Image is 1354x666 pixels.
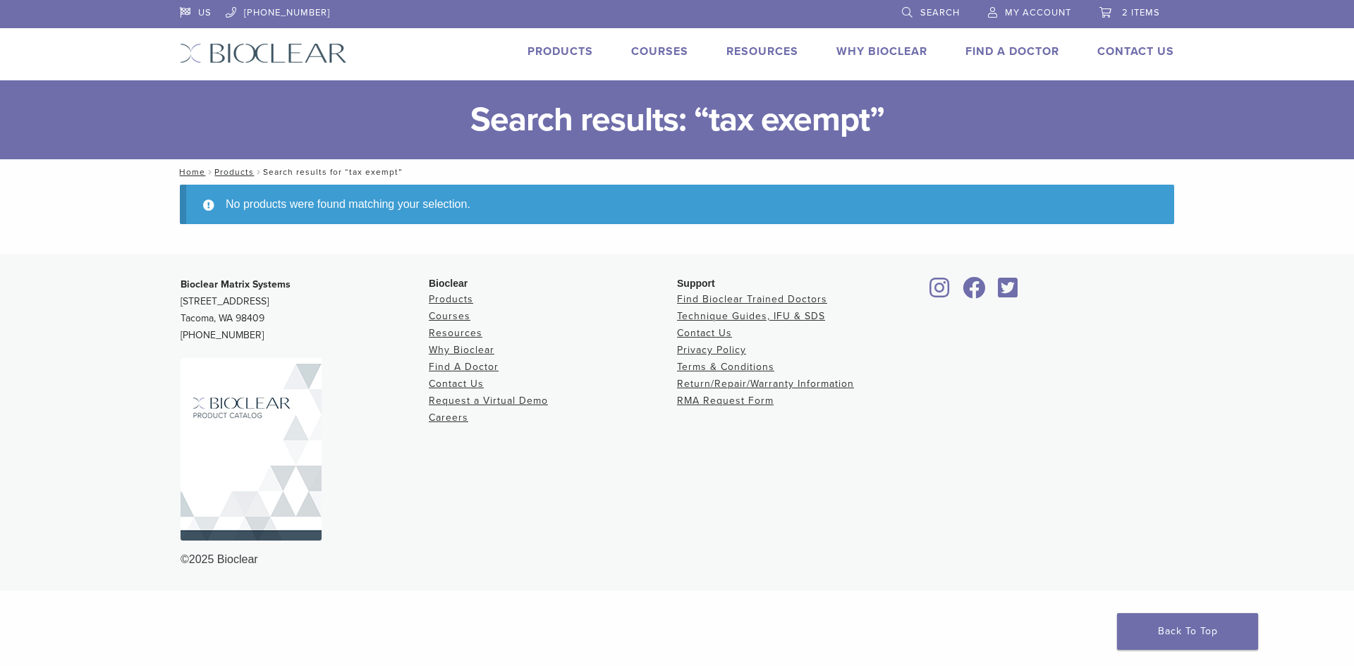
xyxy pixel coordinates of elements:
[677,344,746,356] a: Privacy Policy
[677,327,732,339] a: Contact Us
[677,361,774,373] a: Terms & Conditions
[214,167,254,177] a: Products
[429,361,499,373] a: Find A Doctor
[429,310,470,322] a: Courses
[677,378,854,390] a: Return/Repair/Warranty Information
[677,278,715,289] span: Support
[836,44,927,58] a: Why Bioclear
[1097,44,1174,58] a: Contact Us
[631,44,688,58] a: Courses
[429,344,494,356] a: Why Bioclear
[925,285,955,300] a: Bioclear
[993,285,1023,300] a: Bioclear
[181,551,1173,568] div: ©2025 Bioclear
[429,378,484,390] a: Contact Us
[677,293,827,305] a: Find Bioclear Trained Doctors
[181,276,429,344] p: [STREET_ADDRESS] Tacoma, WA 98409 [PHONE_NUMBER]
[726,44,798,58] a: Resources
[180,185,1174,224] div: No products were found matching your selection.
[1117,613,1258,650] a: Back To Top
[1005,7,1071,18] span: My Account
[527,44,593,58] a: Products
[429,327,482,339] a: Resources
[920,7,960,18] span: Search
[1122,7,1160,18] span: 2 items
[169,159,1185,185] nav: Search results for “tax exempt”
[965,44,1059,58] a: Find A Doctor
[254,168,263,175] span: /
[429,395,548,407] a: Request a Virtual Demo
[429,278,468,289] span: Bioclear
[677,395,774,407] a: RMA Request Form
[180,43,347,63] img: Bioclear
[429,412,468,424] a: Careers
[677,310,825,322] a: Technique Guides, IFU & SDS
[958,285,990,300] a: Bioclear
[175,167,205,177] a: Home
[181,358,322,541] img: Bioclear
[205,168,214,175] span: /
[429,293,473,305] a: Products
[181,278,291,290] strong: Bioclear Matrix Systems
